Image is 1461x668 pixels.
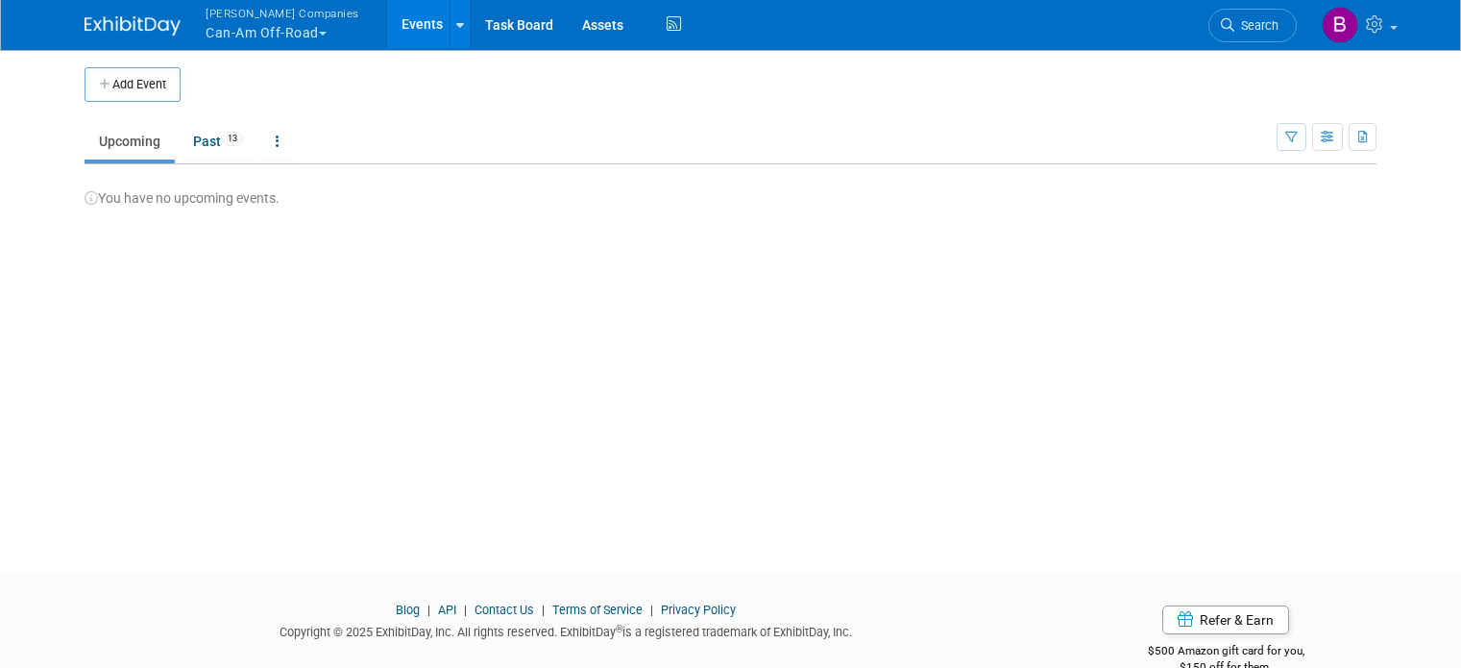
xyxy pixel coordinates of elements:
a: Contact Us [475,603,534,617]
span: 13 [222,132,243,146]
button: Add Event [85,67,181,102]
span: You have no upcoming events. [85,190,280,206]
span: [PERSON_NAME] Companies [206,3,359,23]
a: Past13 [179,123,257,160]
a: Search [1208,9,1297,42]
a: Refer & Earn [1162,606,1289,634]
span: Search [1234,18,1278,33]
div: Copyright © 2025 ExhibitDay, Inc. All rights reserved. ExhibitDay is a registered trademark of Ex... [85,619,1046,641]
img: ExhibitDay [85,16,181,36]
a: API [438,603,456,617]
span: | [537,603,549,617]
a: Privacy Policy [661,603,736,617]
sup: ® [616,624,622,634]
a: Terms of Service [552,603,643,617]
a: Upcoming [85,123,175,160]
img: Barbara Brzezinska [1322,7,1358,43]
span: | [459,603,472,617]
span: | [645,603,658,617]
span: | [423,603,435,617]
a: Blog [396,603,420,617]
